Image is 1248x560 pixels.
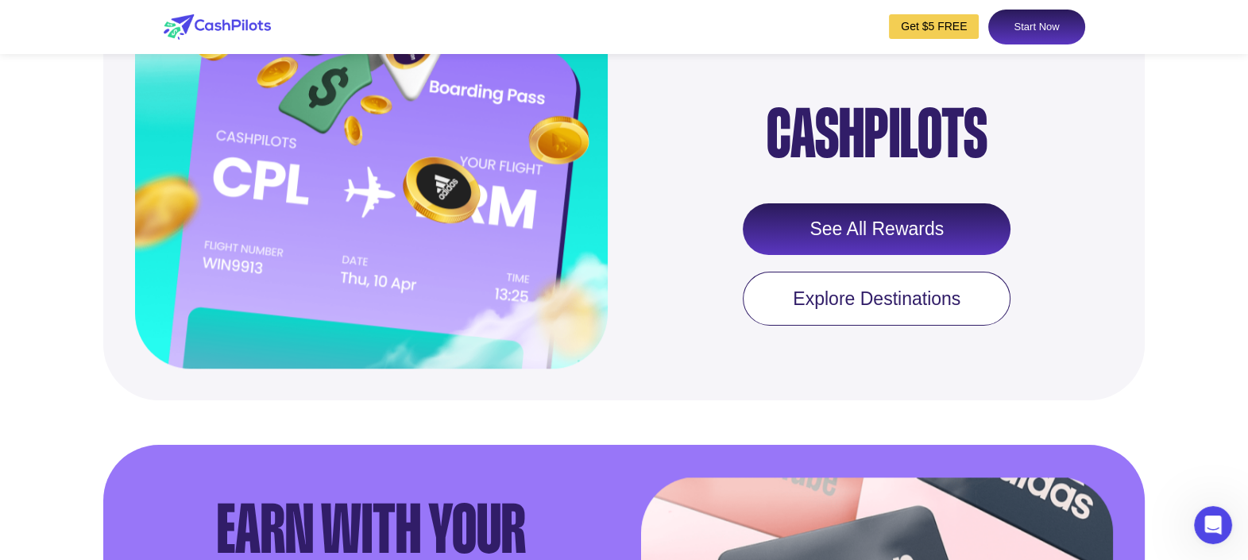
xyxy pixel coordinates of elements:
[743,272,1010,326] a: Explore Destinations
[988,10,1084,44] a: Start Now
[164,14,271,40] img: logo
[1194,506,1232,544] iframe: Intercom live chat
[743,203,1010,256] a: See All Rewards
[889,14,979,39] a: Get $5 FREE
